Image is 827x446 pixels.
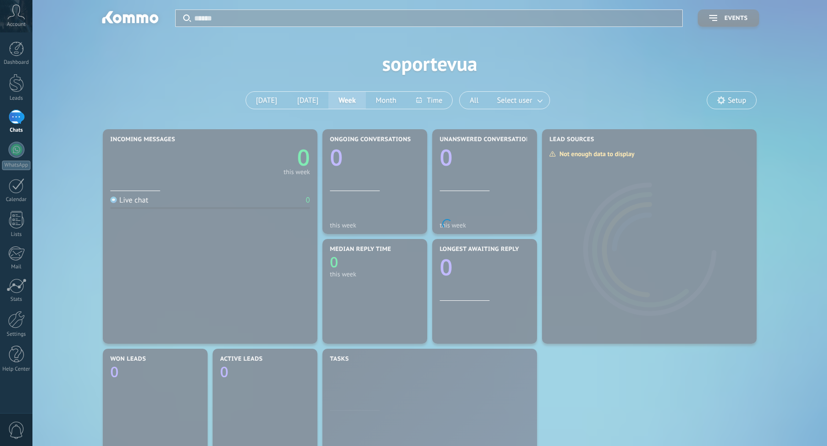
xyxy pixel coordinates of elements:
div: Leads [2,95,31,102]
div: Lists [2,231,31,238]
div: WhatsApp [2,161,30,170]
div: Settings [2,331,31,338]
span: Account [7,21,25,28]
div: Calendar [2,197,31,203]
div: Help Center [2,366,31,373]
div: Mail [2,264,31,270]
div: Dashboard [2,59,31,66]
div: Chats [2,127,31,134]
div: Stats [2,296,31,303]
